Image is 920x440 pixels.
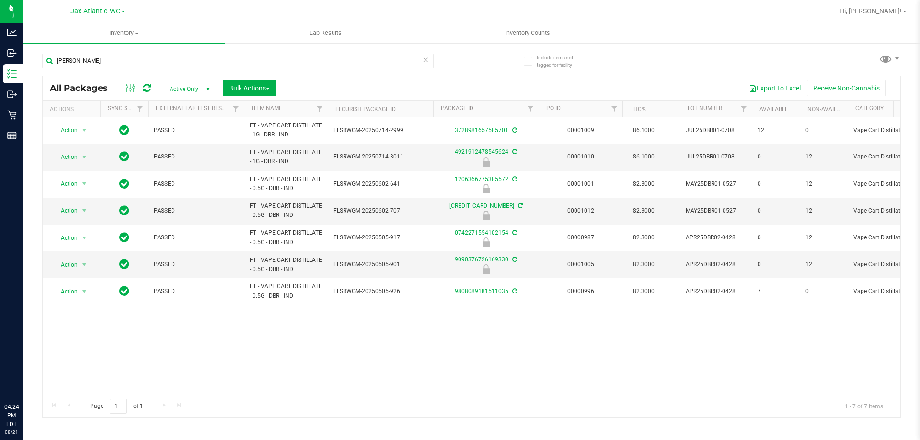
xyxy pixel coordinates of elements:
[455,176,508,182] a: 1206366775385572
[511,256,517,263] span: Sync from Compliance System
[119,204,129,217] span: In Sync
[7,48,17,58] inline-svg: Inbound
[250,282,322,300] span: FT - VAPE CART DISTILLATE - 0.5G - DBR - IND
[628,124,659,137] span: 86.1000
[119,258,129,271] span: In Sync
[511,288,517,294] span: Sync from Compliance System
[154,126,238,135] span: PASSED
[119,231,129,244] span: In Sync
[333,233,427,242] span: FLSRWGM-20250505-917
[52,204,78,217] span: Action
[250,121,322,139] span: FT - VAPE CART DISTILLATE - 1G - DBR - IND
[154,287,238,296] span: PASSED
[567,261,594,268] a: 00001005
[108,105,145,112] a: Sync Status
[805,126,842,135] span: 0
[252,105,282,112] a: Item Name
[805,287,842,296] span: 0
[432,184,540,193] div: Newly Received
[807,106,850,113] a: Non-Available
[333,287,427,296] span: FLSRWGM-20250505-926
[4,429,19,436] p: 08/21
[686,152,746,161] span: JUL25DBR01-0708
[759,106,788,113] a: Available
[333,206,427,215] span: FLSRWGM-20250602-707
[426,23,628,43] a: Inventory Counts
[333,180,427,189] span: FLSRWGM-20250602-641
[807,80,886,96] button: Receive Non-Cannabis
[79,231,91,245] span: select
[297,29,355,37] span: Lab Results
[154,152,238,161] span: PASSED
[686,260,746,269] span: APR25DBR02-0428
[805,180,842,189] span: 12
[805,233,842,242] span: 12
[432,157,540,167] div: Newly Received
[523,101,539,117] a: Filter
[250,228,322,247] span: FT - VAPE CART DISTILLATE - 0.5G - DBR - IND
[154,260,238,269] span: PASSED
[567,288,594,294] a: 00000996
[79,258,91,271] span: select
[79,177,91,191] span: select
[628,204,659,218] span: 82.3000
[250,148,322,166] span: FT - VAPE CART DISTILLATE - 1G - DBR - IND
[758,287,794,296] span: 7
[154,180,238,189] span: PASSED
[335,106,396,113] a: Flourish Package ID
[455,288,508,294] a: 9808089181511035
[546,105,561,112] a: PO ID
[511,176,517,182] span: Sync from Compliance System
[455,256,508,263] a: 9090376726169330
[449,203,514,209] a: [CREDIT_CARD_NUMBER]
[422,54,429,66] span: Clear
[52,124,78,137] span: Action
[223,80,276,96] button: Bulk Actions
[23,29,225,37] span: Inventory
[79,204,91,217] span: select
[10,363,38,392] iframe: Resource center
[839,7,902,15] span: Hi, [PERSON_NAME]!
[855,105,884,112] a: Category
[455,148,508,155] a: 4921912478545624
[628,258,659,271] span: 82.3000
[567,181,594,187] a: 00001001
[743,80,807,96] button: Export to Excel
[154,233,238,242] span: PASSED
[229,84,270,92] span: Bulk Actions
[805,206,842,215] span: 12
[250,256,322,274] span: FT - VAPE CART DISTILLATE - 0.5G - DBR - IND
[70,7,120,15] span: Jax Atlantic WC
[333,126,427,135] span: FLSRWGM-20250714-2999
[758,126,794,135] span: 12
[686,206,746,215] span: MAY25DBR01-0527
[333,260,427,269] span: FLSRWGM-20250505-901
[628,177,659,191] span: 82.3000
[537,54,585,68] span: Include items not tagged for facility
[7,28,17,37] inline-svg: Analytics
[688,105,722,112] a: Lot Number
[82,399,151,414] span: Page of 1
[805,152,842,161] span: 12
[432,264,540,274] div: Newly Received
[758,233,794,242] span: 0
[567,234,594,241] a: 00000987
[312,101,328,117] a: Filter
[511,148,517,155] span: Sync from Compliance System
[52,258,78,271] span: Action
[79,285,91,298] span: select
[79,124,91,137] span: select
[455,229,508,236] a: 0742271554102154
[758,206,794,215] span: 0
[52,177,78,191] span: Action
[567,127,594,134] a: 00001009
[119,177,129,191] span: In Sync
[837,399,891,413] span: 1 - 7 of 7 items
[50,106,96,113] div: Actions
[628,284,659,298] span: 82.3000
[805,260,842,269] span: 12
[52,285,78,298] span: Action
[225,23,426,43] a: Lab Results
[628,150,659,164] span: 86.1000
[4,403,19,429] p: 04:24 PM EDT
